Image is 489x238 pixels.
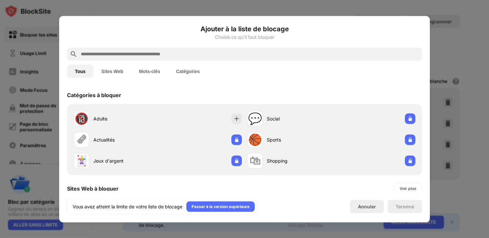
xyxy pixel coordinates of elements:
div: Vous avez atteint la limite de votre liste de blocage [73,203,182,210]
div: 🏀 [248,133,262,146]
div: Shopping [267,157,331,164]
div: Annuler [358,204,376,209]
div: Sports [267,136,331,143]
div: Sites Web à bloquer [67,185,119,192]
div: Choisis ce qu'il faut bloquer [67,34,422,40]
div: Passer à la version supérieure [192,203,249,210]
div: Voir plus [400,185,416,192]
h6: Ajouter à la liste de blocage [67,24,422,34]
img: search.svg [70,50,78,58]
div: Social [267,115,331,122]
div: Actualités [93,136,158,143]
button: Mots-clés [131,65,168,78]
div: Terminé [396,204,414,209]
div: 🗞 [76,133,87,146]
div: Jeux d'argent [93,157,158,164]
button: Catégories [168,65,208,78]
div: 🛍 [249,154,261,168]
div: 💬 [248,112,262,125]
div: Adulte [93,115,158,122]
div: 🔞 [75,112,88,125]
button: Sites Web [93,65,131,78]
button: Tous [67,65,93,78]
div: 🃏 [75,154,88,168]
div: Catégories à bloquer [67,92,121,98]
